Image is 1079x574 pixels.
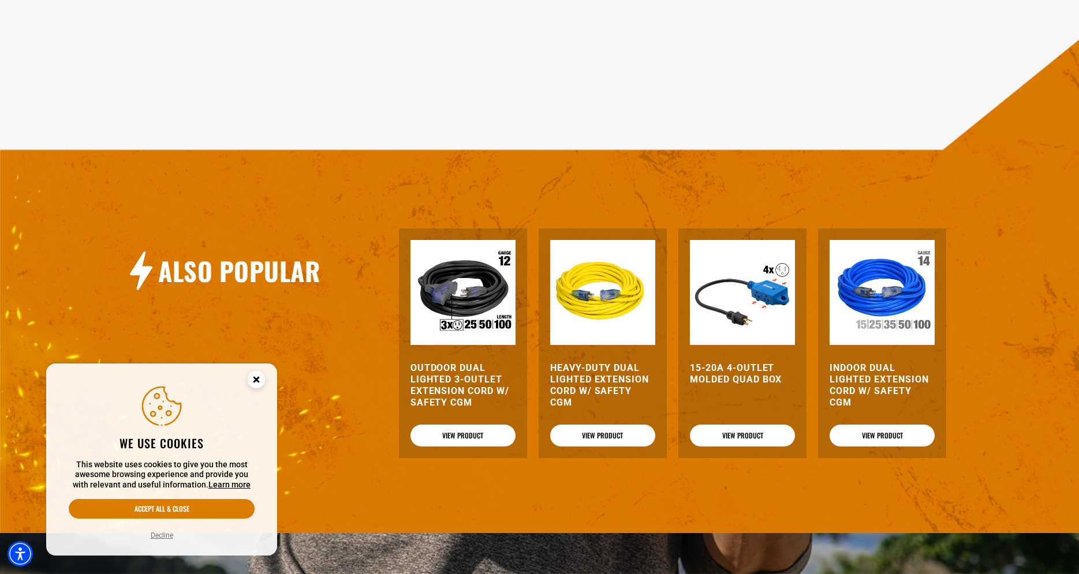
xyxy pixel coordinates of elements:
aside: Cookie Consent [46,363,277,556]
img: 15-20A 4-Outlet Molded Quad Box [690,240,795,345]
button: Accept all & close [69,499,255,519]
a: View Product [550,425,655,447]
img: Outdoor Dual Lighted 3-Outlet Extension Cord w/ Safety CGM [410,240,516,345]
div: Accessibility Menu [8,541,33,567]
a: View Product [410,425,516,447]
a: This website uses cookies to give you the most awesome browsing experience and provide you with r... [208,480,251,489]
a: View Product [830,425,935,447]
a: Indoor Dual Lighted Extension Cord w/ Safety CGM [830,362,935,408]
h2: We use cookies [69,436,255,451]
button: Close this option [236,363,277,399]
img: yellow [550,240,655,345]
a: Heavy-Duty Dual Lighted Extension Cord w/ Safety CGM [550,362,655,408]
h2: Also Popular [158,254,320,287]
a: View Product [690,425,795,447]
a: 15-20A 4-Outlet Molded Quad Box [690,362,795,385]
img: Indoor Dual Lighted Extension Cord w/ Safety CGM [830,240,935,345]
p: This website uses cookies to give you the most awesome browsing experience and provide you with r... [69,460,255,490]
button: Decline [147,530,177,541]
a: Outdoor Dual Lighted 3-Outlet Extension Cord w/ Safety CGM [410,362,516,408]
